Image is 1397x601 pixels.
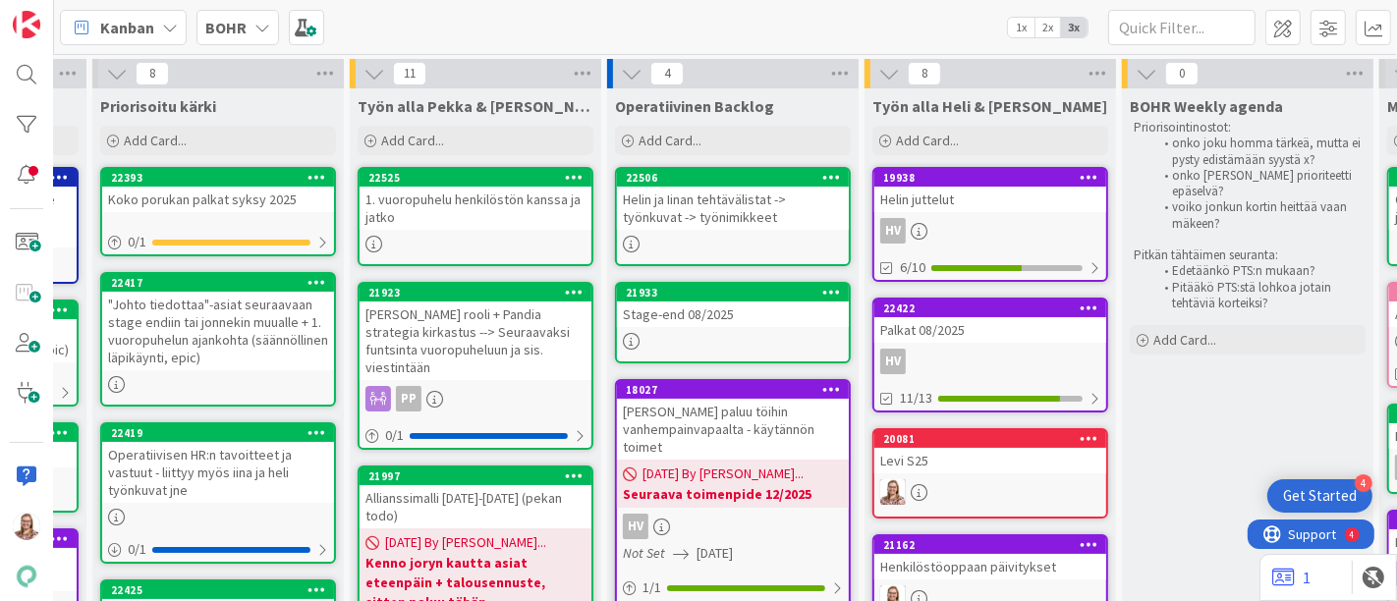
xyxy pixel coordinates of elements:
[872,96,1107,116] span: Työn alla Heli & Iina
[360,301,591,380] div: [PERSON_NAME] rooli + Pandia strategia kirkastus --> Seuraavaksi funtsinta vuoropuheluun ja sis. ...
[111,276,334,290] div: 22417
[1153,199,1363,232] li: voiko jonkun kortin heittää vaan mäkeen?
[900,388,932,409] span: 11/13
[1034,18,1061,37] span: 2x
[1153,168,1363,200] li: onko [PERSON_NAME] prioriteetti epäselvä?
[874,536,1106,554] div: 21162
[874,479,1106,505] div: IH
[617,284,849,301] div: 21933
[1283,486,1357,506] div: Get Started
[1153,136,1363,168] li: onko joku homma tärkeä, mutta ei pysty edistämään syystä x?
[1134,247,1362,263] p: Pitkän tähtäimen seuranta:
[874,430,1106,448] div: 20081
[874,300,1106,343] div: 22422Palkat 08/2025
[643,464,804,484] span: [DATE] By [PERSON_NAME]...
[883,432,1106,446] div: 20081
[124,132,187,149] span: Add Card...
[617,381,849,460] div: 18027[PERSON_NAME] paluu töihin vanhempainvapaalta - käytännön toimet
[643,577,661,598] span: 1 / 1
[626,383,849,397] div: 18027
[102,424,334,503] div: 22419Operatiivisen HR:n tavoitteet ja vastuut - liittyy myös iina ja heli työnkuvat jne
[623,514,648,539] div: HV
[368,469,591,483] div: 21997
[360,423,591,448] div: 0/1
[617,284,849,327] div: 21933Stage-end 08/2025
[102,581,334,599] div: 22425
[697,543,733,564] span: [DATE]
[1153,263,1363,279] li: Edetäänkö PTS:n mukaan?
[360,169,591,187] div: 22525
[880,218,906,244] div: HV
[205,18,247,37] b: BOHR
[626,171,849,185] div: 22506
[102,230,334,254] div: 0/1
[100,96,216,116] span: Priorisoitu kärki
[128,232,146,252] span: 0 / 1
[874,448,1106,473] div: Levi S25
[874,430,1106,473] div: 20081Levi S25
[874,349,1106,374] div: HV
[1355,474,1372,492] div: 4
[358,282,593,450] a: 21923[PERSON_NAME] rooli + Pandia strategia kirkastus --> Seuraavaksi funtsinta vuoropuheluun ja ...
[360,284,591,380] div: 21923[PERSON_NAME] rooli + Pandia strategia kirkastus --> Seuraavaksi funtsinta vuoropuheluun ja ...
[102,187,334,212] div: Koko porukan palkat syksy 2025
[617,399,849,460] div: [PERSON_NAME] paluu töihin vanhempainvapaalta - käytännön toimet
[900,257,925,278] span: 6/10
[1267,479,1372,513] div: Open Get Started checklist, remaining modules: 4
[883,171,1106,185] div: 19938
[1108,10,1256,45] input: Quick Filter...
[872,428,1108,519] a: 20081Levi S25IH
[1134,120,1362,136] p: Priorisointinostot:
[368,286,591,300] div: 21923
[1165,62,1199,85] span: 0
[102,442,334,503] div: Operatiivisen HR:n tavoitteet ja vastuut - liittyy myös iina ja heli työnkuvat jne
[100,272,336,407] a: 22417"Johto tiedottaa"-asiat seuraavaan stage endiin tai jonnekin muualle + 1. vuoropuhelun ajank...
[360,187,591,230] div: 1. vuoropuhelu henkilöstön kanssa ja jatko
[102,274,334,292] div: 22417
[13,11,40,38] img: Visit kanbanzone.com
[41,3,89,27] span: Support
[623,544,665,562] i: Not Set
[874,169,1106,212] div: 19938Helin juttelut
[874,187,1106,212] div: Helin juttelut
[102,169,334,187] div: 22393
[102,424,334,442] div: 22419
[358,96,593,116] span: Työn alla Pekka & Juhani
[396,386,421,411] div: PP
[385,532,546,553] span: [DATE] By [PERSON_NAME]...
[874,300,1106,317] div: 22422
[617,169,849,230] div: 22506Helin ja Iinan tehtävälistat -> työnkuvat -> työnimikkeet
[617,575,849,600] div: 1/1
[883,538,1106,552] div: 21162
[368,171,591,185] div: 22525
[111,583,334,597] div: 22425
[136,62,169,85] span: 8
[874,169,1106,187] div: 19938
[626,286,849,300] div: 21933
[13,563,40,590] img: avatar
[385,425,404,446] span: 0 / 1
[360,467,591,528] div: 21997Allianssimalli [DATE]-[DATE] (pekan todo)
[617,514,849,539] div: HV
[617,301,849,327] div: Stage-end 08/2025
[111,171,334,185] div: 22393
[128,539,146,560] span: 0 / 1
[874,554,1106,579] div: Henkilöstöoppaan päivitykset
[874,536,1106,579] div: 21162Henkilöstöoppaan päivitykset
[615,282,851,363] a: 21933Stage-end 08/2025
[360,485,591,528] div: Allianssimalli [DATE]-[DATE] (pekan todo)
[1153,331,1216,349] span: Add Card...
[650,62,684,85] span: 4
[393,62,426,85] span: 11
[13,513,40,540] img: IH
[896,132,959,149] span: Add Card...
[880,349,906,374] div: HV
[617,187,849,230] div: Helin ja Iinan tehtävälistat -> työnkuvat -> työnimikkeet
[100,422,336,564] a: 22419Operatiivisen HR:n tavoitteet ja vastuut - liittyy myös iina ja heli työnkuvat jne0/1
[360,386,591,411] div: PP
[872,298,1108,412] a: 22422Palkat 08/2025HV11/13
[102,169,334,212] div: 22393Koko porukan palkat syksy 2025
[1272,566,1311,589] a: 1
[360,169,591,230] div: 225251. vuoropuhelu henkilöstön kanssa ja jatko
[639,132,701,149] span: Add Card...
